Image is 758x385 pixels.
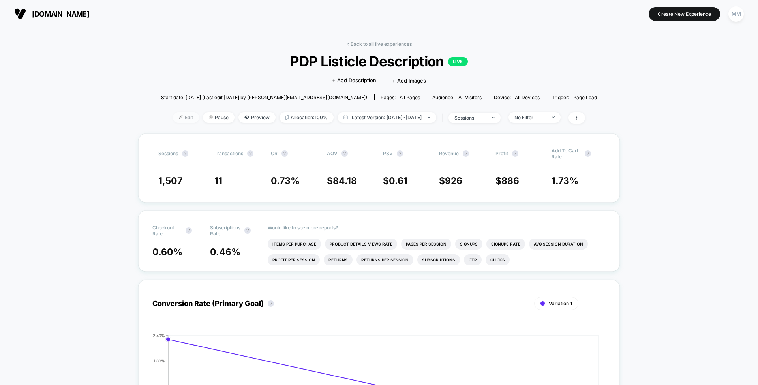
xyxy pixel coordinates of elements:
li: Items Per Purchase [268,239,321,250]
span: 0.61 [389,175,407,186]
img: end [209,115,213,119]
button: ? [585,150,591,157]
span: $ [439,175,462,186]
div: Pages: [381,94,420,100]
li: Product Details Views Rate [325,239,397,250]
span: | [440,112,448,124]
span: PDP Listicle Description [183,53,575,69]
button: ? [186,227,192,234]
button: ? [182,150,188,157]
span: all pages [400,94,420,100]
li: Avg Session Duration [529,239,588,250]
p: Would like to see more reports? [268,225,606,231]
button: MM [726,6,746,22]
li: Profit Per Session [268,254,320,265]
li: Returns Per Session [356,254,413,265]
button: ? [244,227,251,234]
span: 84.18 [333,175,357,186]
li: Returns [324,254,353,265]
button: ? [341,150,348,157]
li: Signups [455,239,482,250]
tspan: 1.80% [154,358,165,363]
span: 0.46 % [210,246,240,257]
span: [DOMAIN_NAME] [32,10,89,18]
button: ? [512,150,518,157]
button: ? [281,150,288,157]
button: [DOMAIN_NAME] [12,8,92,20]
span: 0.60 % [152,246,182,257]
span: Subscriptions Rate [210,225,240,237]
span: all devices [515,94,540,100]
div: Trigger: [552,94,597,100]
span: Latest Version: [DATE] - [DATE] [338,112,436,123]
span: Transactions [214,150,243,156]
li: Ctr [464,254,482,265]
img: edit [179,115,183,119]
span: 1,507 [158,175,182,186]
img: Visually logo [14,8,26,20]
span: All Visitors [458,94,482,100]
span: 1.73 % [552,175,578,186]
span: + Add Images [392,77,426,84]
a: < Back to all live experiences [346,41,412,47]
img: end [428,116,430,118]
span: Add To Cart Rate [552,148,581,160]
img: end [552,116,555,118]
button: ? [268,300,274,307]
span: Preview [238,112,276,123]
p: LIVE [448,57,468,66]
span: Checkout Rate [152,225,182,237]
span: Pause [203,112,235,123]
button: ? [247,150,253,157]
span: 926 [445,175,462,186]
span: PSV [383,150,393,156]
button: ? [397,150,403,157]
li: Subscriptions [417,254,460,265]
li: Signups Rate [486,239,525,250]
span: Variation 1 [549,300,572,306]
img: calendar [343,115,348,119]
tspan: 2.40% [153,333,165,338]
span: Device: [488,94,546,100]
img: end [492,117,495,118]
li: Clicks [486,254,510,265]
img: rebalance [285,115,289,120]
span: Edit [173,112,199,123]
span: 886 [501,175,519,186]
span: Sessions [158,150,178,156]
span: CR [271,150,278,156]
span: AOV [327,150,338,156]
span: Page Load [573,94,597,100]
span: $ [383,175,407,186]
span: $ [495,175,519,186]
div: sessions [454,115,486,121]
span: Start date: [DATE] (Last edit [DATE] by [PERSON_NAME][EMAIL_ADDRESS][DOMAIN_NAME]) [161,94,367,100]
div: Audience: [432,94,482,100]
button: ? [463,150,469,157]
span: Allocation: 100% [280,112,334,123]
button: Create New Experience [649,7,720,21]
span: Profit [495,150,508,156]
div: No Filter [514,115,546,120]
li: Pages Per Session [401,239,451,250]
span: 0.73 % [271,175,300,186]
span: + Add Description [332,77,376,85]
span: Revenue [439,150,459,156]
div: MM [728,6,744,22]
span: 11 [214,175,222,186]
span: $ [327,175,357,186]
